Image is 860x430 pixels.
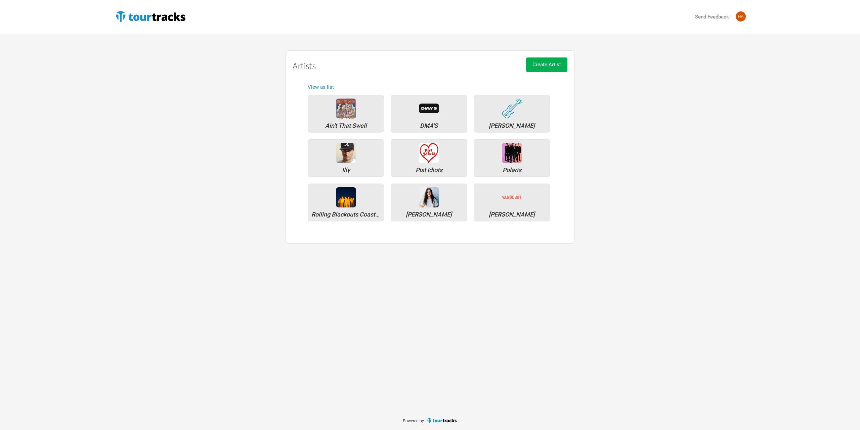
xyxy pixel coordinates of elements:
a: Illy [304,136,387,180]
div: Ruby Fields [394,211,463,218]
a: [PERSON_NAME] [470,180,553,225]
img: tourtracks_icons_FA_01_icons_rock.svg [502,99,522,119]
img: 897765ca-0cdc-429b-9768-3941e0a29422-avatars-000307442909-hw44zv-t500x500.jpg.png [336,99,356,119]
img: b165b7e1-bb41-4fd3-b611-002751d103ed-rbcf.jpg.png [336,187,356,207]
img: 72e63f10-20a8-40a5-b5d4-da466d0cb35a-download.jpg.png [336,143,356,163]
div: Rolling Blackouts Coastal Fever [311,211,380,218]
img: 34d879c0-fced-4673-a986-14386744dd87-fghfghfg.PNG [502,195,522,199]
a: DMA'S [387,91,470,136]
div: Pist Idiots [419,143,439,163]
img: aebf6a98-1036-4e62-acf6-a46ff7d4b717-Rush-9.png.png [502,143,522,163]
img: 3030475f-5b49-4144-a089-558c4078d840-cropped-HIGHRESLOGOCOLOUR1-1.jpg.png [419,143,439,163]
div: Rolling Blackouts Coastal Fever [336,187,356,207]
a: Polaris [470,136,553,180]
div: Vance Joy [502,187,522,207]
img: TourTracks [427,418,458,423]
div: Harrison Storm [477,123,546,129]
img: 4c0c2c13-8a05-4df1-bf22-a791817e0198-for-now-dmas-album-review-logo.jpg [419,104,439,113]
span: Create Artist [532,62,561,68]
div: Illy [336,143,356,163]
span: Powered by [403,419,424,423]
a: [PERSON_NAME] [387,180,470,225]
strong: Send Feedback [695,14,729,20]
h1: Artists [293,61,567,71]
img: Haydin [736,11,746,22]
img: TourTracks [114,10,187,23]
a: Pist Idiots [387,136,470,180]
a: Ain't That Swell [304,91,387,136]
a: View as list [308,84,334,90]
div: Ain't That Swell [336,99,356,119]
a: [PERSON_NAME] [470,91,553,136]
a: Rolling Blackouts Coastal Fever [304,180,387,225]
button: Create Artist [526,57,567,72]
div: DMA'S [419,99,439,119]
div: Polaris [477,167,546,173]
div: DMA'S [394,123,463,129]
div: Pist Idiots [394,167,463,173]
img: 5d2aab35-8122-4d6e-a35d-eb8af2c8152e-Ruby-Fields-Photo-768x511.jpg.png [419,187,439,207]
div: Ruby Fields [419,187,439,207]
div: Polaris [502,143,522,163]
div: Illy [311,167,380,173]
div: Harrison Storm [502,99,522,119]
div: Vance Joy [477,211,546,218]
div: Ain't That Swell [311,123,380,129]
